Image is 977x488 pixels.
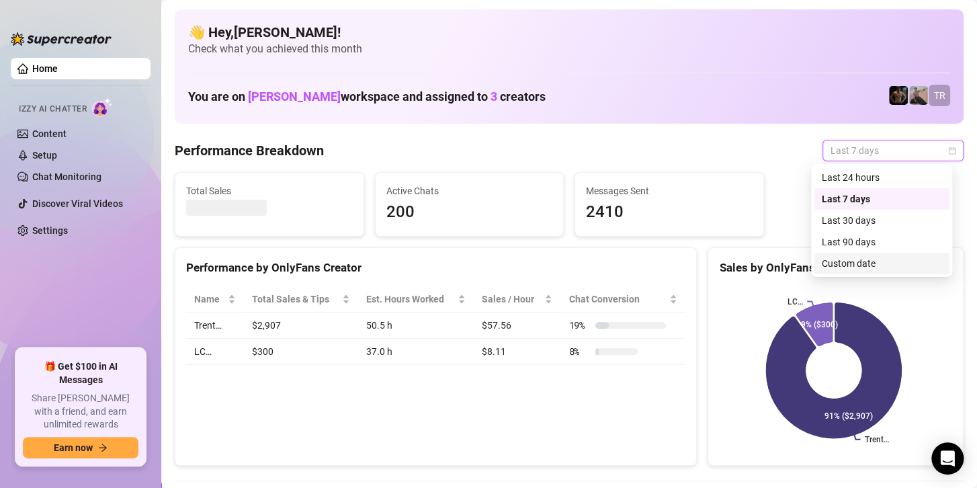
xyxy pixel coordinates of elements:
[98,443,108,452] span: arrow-right
[188,89,546,104] h1: You are on workspace and assigned to creators
[386,200,553,225] span: 200
[23,392,138,432] span: Share [PERSON_NAME] with a friend, and earn unlimited rewards
[909,86,928,105] img: LC
[934,88,945,103] span: TR
[491,89,497,104] span: 3
[822,235,941,249] div: Last 90 days
[188,23,950,42] h4: 👋 Hey, [PERSON_NAME] !
[32,63,58,74] a: Home
[358,339,474,365] td: 37.0 h
[822,256,941,271] div: Custom date
[482,292,542,307] span: Sales / Hour
[32,171,101,182] a: Chat Monitoring
[248,89,341,104] span: [PERSON_NAME]
[366,292,455,307] div: Est. Hours Worked
[568,344,590,359] span: 8 %
[188,42,950,56] span: Check what you achieved this month
[252,292,339,307] span: Total Sales & Tips
[931,442,964,475] div: Open Intercom Messenger
[474,286,561,313] th: Sales / Hour
[831,140,955,161] span: Last 7 days
[11,32,112,46] img: logo-BBDzfeDw.svg
[474,313,561,339] td: $57.56
[186,313,244,339] td: Trent…
[822,170,941,185] div: Last 24 hours
[889,86,908,105] img: Trent
[814,167,949,188] div: Last 24 hours
[19,103,87,116] span: Izzy AI Chatter
[358,313,474,339] td: 50.5 h
[865,435,889,444] text: Trent…
[186,184,353,198] span: Total Sales
[23,360,138,387] span: 🎁 Get $100 in AI Messages
[719,259,952,277] div: Sales by OnlyFans Creator
[54,442,93,453] span: Earn now
[32,225,68,236] a: Settings
[814,253,949,274] div: Custom date
[244,339,358,365] td: $300
[822,192,941,206] div: Last 7 days
[244,286,358,313] th: Total Sales & Tips
[814,210,949,231] div: Last 30 days
[560,286,685,313] th: Chat Conversion
[32,198,123,209] a: Discover Viral Videos
[814,188,949,210] div: Last 7 days
[586,184,753,198] span: Messages Sent
[788,297,803,307] text: LC…
[586,200,753,225] span: 2410
[822,213,941,228] div: Last 30 days
[386,184,553,198] span: Active Chats
[92,97,113,117] img: AI Chatter
[186,339,244,365] td: LC…
[568,292,667,307] span: Chat Conversion
[568,318,590,333] span: 19 %
[186,286,244,313] th: Name
[23,437,138,458] button: Earn nowarrow-right
[32,128,67,139] a: Content
[814,231,949,253] div: Last 90 days
[175,141,324,160] h4: Performance Breakdown
[244,313,358,339] td: $2,907
[474,339,561,365] td: $8.11
[948,147,956,155] span: calendar
[32,150,57,161] a: Setup
[194,292,225,307] span: Name
[186,259,685,277] div: Performance by OnlyFans Creator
